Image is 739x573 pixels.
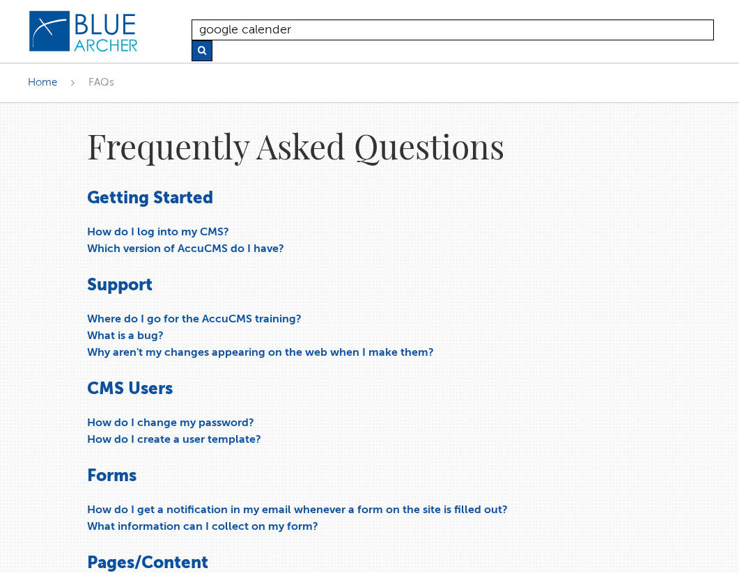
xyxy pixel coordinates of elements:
[192,19,714,40] input: Search
[87,275,652,297] h3: Support
[87,331,164,342] a: What is a bug?
[87,244,284,255] a: Which version of AccuCMS do I have?
[87,347,434,359] a: Why aren't my changes appearing on the web when I make them?
[87,466,652,488] h3: Forms
[87,434,261,446] a: How do I create a user template?
[87,379,652,401] h3: CMS Users
[28,77,57,88] a: Home
[87,418,254,429] a: How do I change my password?
[87,227,229,238] a: How do I log into my CMS?
[28,10,139,53] img: Blue Archer Logo
[87,124,652,167] h1: Frequently Asked Questions
[87,188,652,210] h3: Getting Started
[88,77,114,88] span: FAQs
[87,521,318,533] a: What information can I collect on my form?
[87,505,508,516] a: How do I get a notification in my email whenever a form on the site is filled out?
[87,314,302,325] a: Where do I go for the AccuCMS training?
